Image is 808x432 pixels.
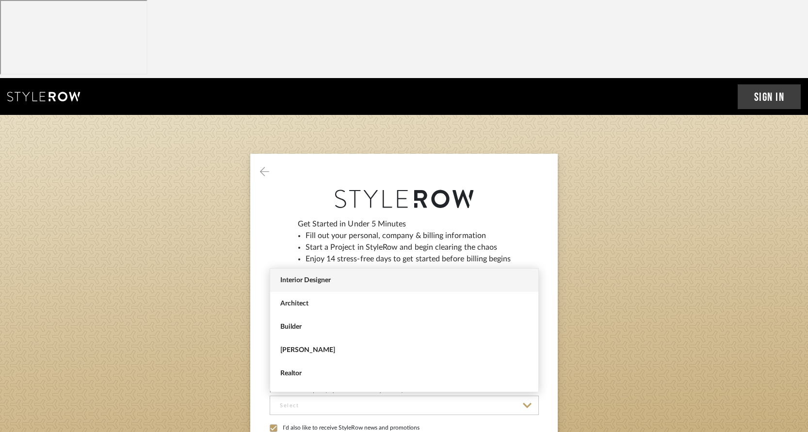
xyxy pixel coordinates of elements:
[280,323,531,331] span: Builder
[280,300,531,308] span: Architect
[306,241,511,253] li: Start a Project in StyleRow and begin clearing the chaos
[298,218,511,272] div: Get Started in Under 5 Minutes
[306,230,511,241] li: Fill out your personal, company & billing information
[280,276,531,285] span: Interior Designer
[280,369,531,378] span: Realtor
[306,253,511,265] li: Enjoy 14 stress-free days to get started before billing begins
[738,84,801,109] a: Sign In
[280,346,531,354] span: [PERSON_NAME]
[270,396,539,415] input: Select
